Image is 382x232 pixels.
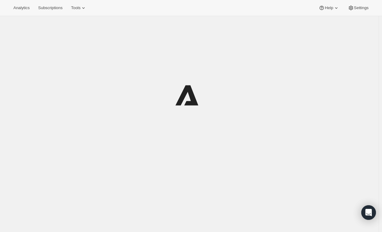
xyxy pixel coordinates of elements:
span: Settings [354,5,369,10]
span: Subscriptions [38,5,62,10]
div: Open Intercom Messenger [361,205,376,220]
button: Settings [344,4,372,12]
span: Analytics [13,5,30,10]
span: Help [325,5,333,10]
button: Tools [67,4,90,12]
button: Subscriptions [34,4,66,12]
span: Tools [71,5,80,10]
button: Analytics [10,4,33,12]
button: Help [315,4,343,12]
